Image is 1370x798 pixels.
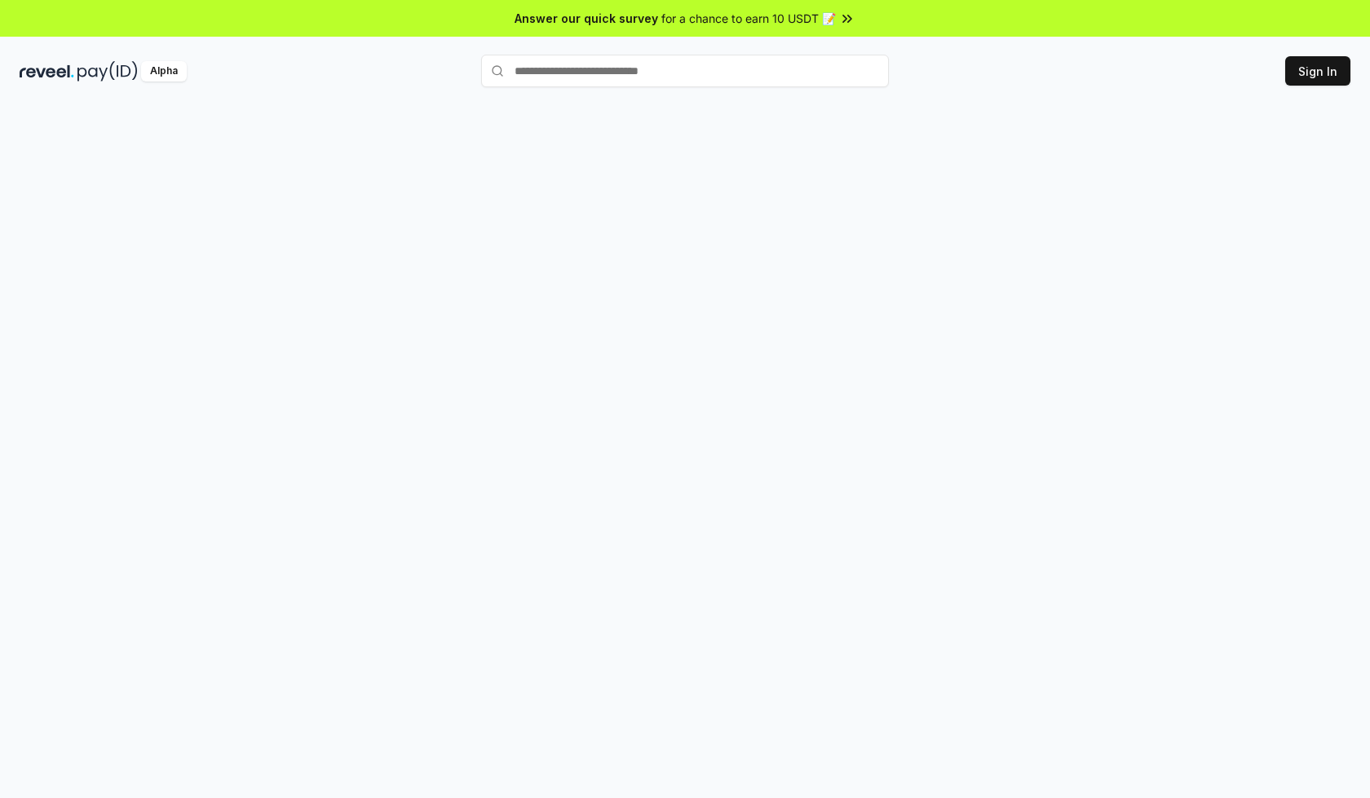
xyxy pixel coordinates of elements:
[77,61,138,82] img: pay_id
[141,61,187,82] div: Alpha
[1285,56,1350,86] button: Sign In
[20,61,74,82] img: reveel_dark
[661,10,836,27] span: for a chance to earn 10 USDT 📝
[515,10,658,27] span: Answer our quick survey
